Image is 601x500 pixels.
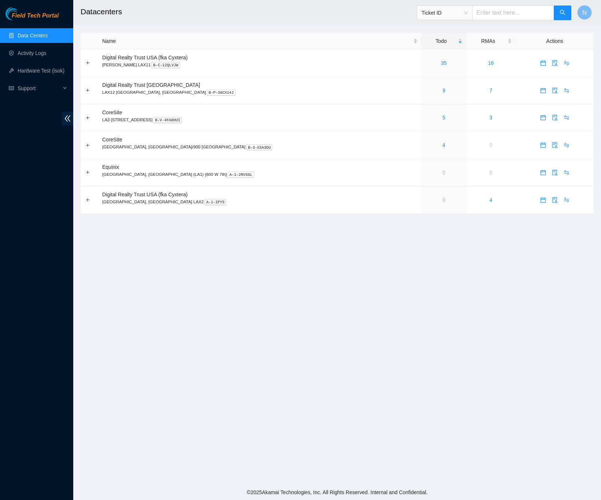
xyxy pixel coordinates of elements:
p: [GEOGRAPHIC_DATA], [GEOGRAPHIC_DATA] (LA1) {600 W 7th} [102,171,418,178]
button: swap [561,57,572,69]
button: audit [549,167,561,178]
a: audit [549,88,561,93]
a: 4 [489,197,492,203]
span: audit [549,170,560,175]
a: 7 [489,88,492,93]
span: audit [549,60,560,66]
button: calendar [537,194,549,206]
a: swap [561,170,572,175]
p: LAX12 [GEOGRAPHIC_DATA], [GEOGRAPHIC_DATA] [102,89,418,96]
span: audit [549,197,560,203]
button: Expand row [85,197,91,203]
button: swap [561,139,572,151]
span: double-left [62,112,73,125]
a: swap [561,60,572,66]
span: Digital Realty Trust USA (fka Cyxtera) [102,55,188,60]
a: Data Centers [18,33,48,38]
kbd: B-C-12QLVJW [151,62,180,68]
a: swap [561,197,572,203]
kbd: B-V-4FA8HUI [153,117,182,123]
button: calendar [537,85,549,96]
a: calendar [537,88,549,93]
span: calendar [538,115,549,121]
img: Akamai Technologies [5,7,37,20]
span: calendar [538,88,549,93]
a: Activity Logs [18,50,47,56]
button: audit [549,57,561,69]
button: calendar [537,112,549,123]
a: calendar [537,60,549,66]
button: swap [561,167,572,178]
a: 5 [442,115,445,121]
a: swap [561,142,572,148]
a: 16 [488,60,494,66]
button: N [577,5,592,20]
button: audit [549,139,561,151]
span: audit [549,142,560,148]
a: calendar [537,197,549,203]
kbd: B-P-30CX14J [207,89,236,96]
a: 0 [442,197,445,203]
button: search [554,5,571,20]
span: Support [18,81,61,96]
button: Expand row [85,170,91,175]
a: audit [549,142,561,148]
button: swap [561,112,572,123]
button: Expand row [85,88,91,93]
a: swap [561,115,572,121]
a: 9 [442,88,445,93]
span: Equinix [102,164,119,170]
button: Expand row [85,60,91,66]
span: audit [549,115,560,121]
footer: © 2025 Akamai Technologies, Inc. All Rights Reserved. Internal and Confidential. [73,485,601,500]
button: audit [549,85,561,96]
p: [PERSON_NAME] LAX11 [102,62,418,68]
span: Digital Realty Trust [GEOGRAPHIC_DATA] [102,82,200,88]
a: swap [561,88,572,93]
span: Digital Realty Trust USA (fka Cyxtera) [102,192,188,197]
span: Field Tech Portal [12,12,59,19]
a: 3 [489,115,492,121]
a: audit [549,170,561,175]
a: 35 [441,60,447,66]
span: CoreSite [102,137,122,142]
span: CoreSite [102,110,122,115]
p: LA3 [STREET_ADDRESS] [102,116,418,123]
button: swap [561,85,572,96]
kbd: A-1-IPYS [204,199,226,205]
a: audit [549,197,561,203]
p: [GEOGRAPHIC_DATA], [GEOGRAPHIC_DATA] LAX2 [102,199,418,205]
button: calendar [537,57,549,69]
span: calendar [538,142,549,148]
button: audit [549,194,561,206]
a: audit [549,115,561,121]
button: audit [549,112,561,123]
button: Expand row [85,142,91,148]
a: calendar [537,115,549,121]
a: calendar [537,170,549,175]
span: calendar [538,197,549,203]
a: 0 [442,170,445,175]
kbd: A-1-2RVSGL [227,171,254,178]
button: calendar [537,167,549,178]
a: Akamai TechnologiesField Tech Portal [5,13,59,23]
a: calendar [537,142,549,148]
span: Ticket ID [422,7,468,18]
kbd: B-3-XSA3DU [246,144,272,151]
span: audit [549,88,560,93]
span: search [560,10,565,16]
a: 0 [489,170,492,175]
span: calendar [538,170,549,175]
input: Enter text here... [472,5,554,20]
button: Expand row [85,115,91,121]
span: calendar [538,60,549,66]
a: Hardware Test (isok) [18,68,64,74]
th: Actions [516,33,594,49]
button: calendar [537,139,549,151]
